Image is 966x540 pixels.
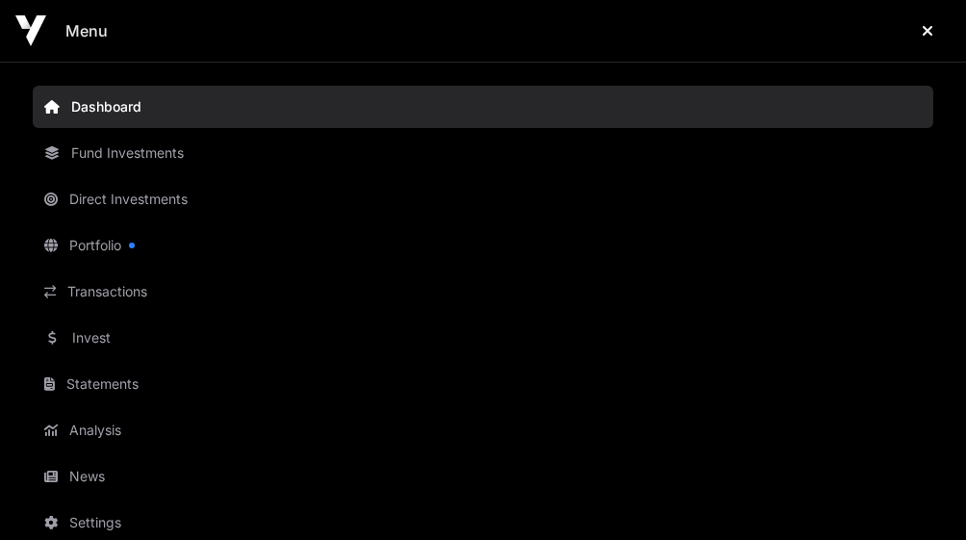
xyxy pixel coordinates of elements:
[33,363,933,405] a: Statements
[33,224,933,267] a: Portfolio
[33,455,933,498] a: News
[33,409,933,451] a: Analysis
[904,12,951,50] button: Close
[33,270,933,313] a: Transactions
[33,178,933,220] a: Direct Investments
[33,132,933,174] a: Fund Investments
[535,31,966,540] iframe: Chat Widget
[33,86,933,128] a: Dashboard
[33,317,933,359] a: Invest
